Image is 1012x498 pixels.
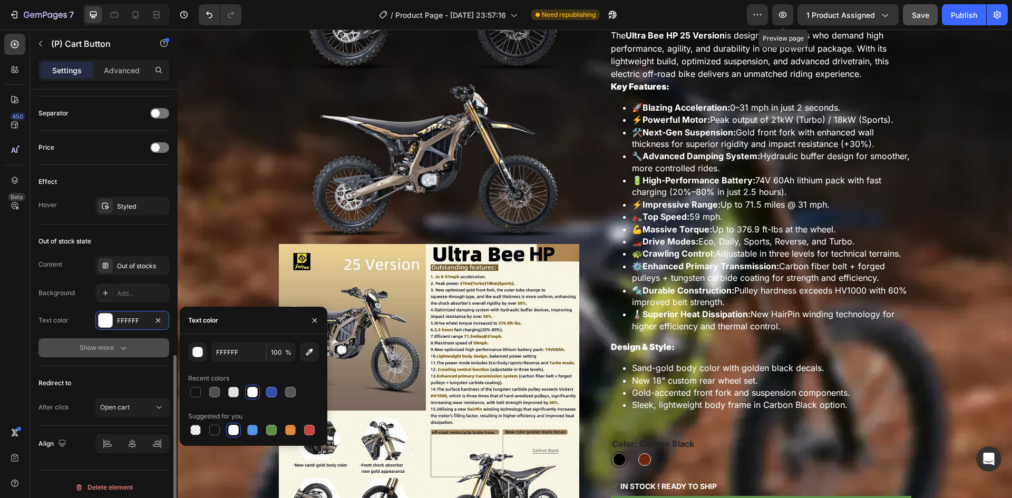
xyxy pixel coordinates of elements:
[465,219,538,229] strong: Crawling Control:
[951,9,977,21] div: Publish
[21,75,190,93] p: Hi there,
[80,343,129,353] div: Show more
[15,174,196,193] a: ❓Visit Help center
[22,198,177,209] div: Watch Youtube tutorials
[797,4,899,25] button: 1 product assigned
[10,112,25,121] div: 450
[15,193,196,213] a: Watch Youtube tutorials
[38,177,57,187] div: Effect
[454,279,734,302] p: 🌡️ New HairPin winding technology for higher efficiency and thermal control.
[105,329,211,371] button: Messages
[22,282,189,303] button: Send Feedback
[38,200,57,210] div: Hover
[117,261,167,271] div: Out of stocks
[38,338,169,357] button: Show more
[465,279,573,290] strong: Superior Heat Dissipation:
[41,355,64,363] span: Home
[454,218,734,230] p: 🐢 Adjustable in three levels for technical terrains.
[465,231,601,242] strong: Enhanced Primary Transmission:
[22,133,176,144] div: Send us a message
[22,178,177,189] div: ❓Visit Help center
[912,11,929,19] span: Save
[140,355,177,363] span: Messages
[38,316,69,325] div: Text color
[22,251,189,262] h2: 💡 Share your ideas
[454,255,734,279] p: 🔩 Pulley hardness exceeds HV1000 with 60% improved belt strength.
[52,65,82,76] p: Settings
[454,145,734,169] p: 🔋 74V 60Ah lithium pack with fast charging (20%–80% in just 2.5 hours).
[465,97,558,108] strong: Next-Gen Suspension:
[443,451,539,462] p: In Stock ! Ready to ship
[465,145,578,156] strong: High-Performance Battery:
[100,403,130,411] span: Open cart
[391,9,393,21] span: /
[465,207,521,217] strong: Drive Modes:
[465,73,552,83] strong: Blazing Acceleration:
[942,4,986,25] button: Publish
[38,260,62,269] div: Content
[123,17,144,38] img: Profile image for Zoe
[188,412,242,421] div: Suggested for you
[465,85,532,95] strong: Powerful Motor:
[15,213,196,232] a: Join community
[395,9,506,21] span: Product Page - [DATE] 23:57:16
[38,403,69,412] div: After click
[22,217,177,228] div: Join community
[454,333,734,344] p: Sand-gold body color with golden black decals.
[38,143,54,152] div: Price
[4,4,79,25] button: 7
[433,52,492,62] strong: Key Features:
[465,182,512,192] strong: Top Speed:
[38,437,69,451] div: Align
[454,369,734,381] p: Sleek, lightweight body frame in Carbon Black option.
[178,30,1012,498] iframe: Design area
[454,169,734,181] p: ⚡ Up to 71.5 miles @ 31 mph.
[38,479,169,496] button: Delete element
[21,23,82,34] img: logo
[454,84,734,96] p: ⚡ Peak output of 21kW (Turbo) / 18kW (Sports).
[188,316,218,325] div: Text color
[454,72,734,84] p: 🚀 0–31 mph in just 2 seconds.
[117,316,148,326] div: FFFFFF
[454,357,734,369] p: Gold-accented front fork and suspension components.
[199,4,241,25] div: Undo/Redo
[285,348,291,357] span: %
[433,407,518,422] legend: Color: Carbon Black
[75,481,133,494] div: Delete element
[454,181,734,193] p: 🏍️ 59 mph.
[188,374,229,383] div: Recent colors
[465,194,534,205] strong: Massive Torque:
[465,170,543,180] strong: Impressive Range:
[22,267,189,278] div: Suggest features or report bugs here.
[38,109,69,118] div: Separator
[465,121,582,132] strong: Advanced Damping System:
[454,97,734,121] p: 🛠️ Gold front fork with enhanced wall thickness for superior rigidity and impact resistance (+30%).
[454,231,734,255] p: ⚙️ Carbon fiber belt + forged pulleys + tungsten carbide coating for strength and efficiency.
[542,10,596,19] span: Need republishing
[454,194,734,206] p: 💪 Up to 376.9 ft-lbs at the wheel.
[454,121,734,144] p: 🔧 Hydraulic buffer design for smoother, more controlled rides.
[903,4,938,25] button: Save
[21,93,190,111] p: How can we help?
[95,398,169,417] button: Open cart
[51,37,141,50] p: (P) Cart Button
[976,446,1001,472] iframe: Intercom live chat
[806,9,875,21] span: 1 product assigned
[465,256,557,266] strong: Durable Construction:
[454,206,734,218] p: 🏎️ Eco, Daily, Sports, Reverse, and Turbo.
[38,378,71,388] div: Redirect to
[38,237,91,246] div: Out of stock state
[69,8,74,21] p: 7
[11,124,200,164] div: Send us a messageWe typically reply in under 30 minutes
[103,17,124,38] img: Profile image for Ann
[117,202,167,211] div: Styled
[22,144,176,155] div: We typically reply in under 30 minutes
[143,17,164,38] img: Profile image for George
[181,17,200,36] div: Close
[8,193,25,201] div: Beta
[104,65,140,76] p: Advanced
[454,345,734,357] p: New 18" custom rear wheel set.
[433,312,497,323] strong: Design & Style:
